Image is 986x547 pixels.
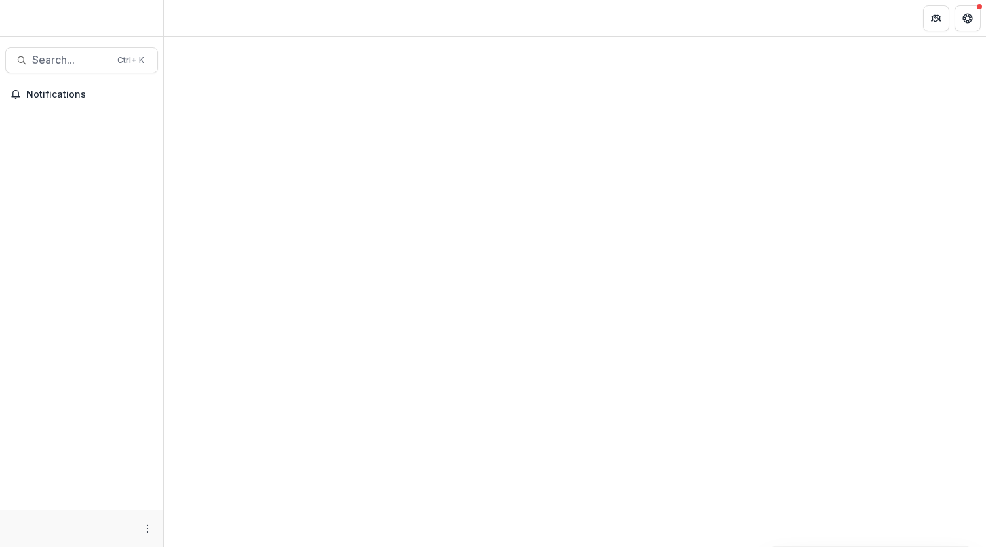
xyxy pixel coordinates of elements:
button: More [140,521,155,537]
button: Search... [5,47,158,73]
button: Get Help [955,5,981,31]
div: Ctrl + K [115,53,147,68]
button: Notifications [5,84,158,105]
span: Search... [32,54,109,66]
button: Partners [923,5,949,31]
nav: breadcrumb [169,9,225,28]
span: Notifications [26,89,153,100]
